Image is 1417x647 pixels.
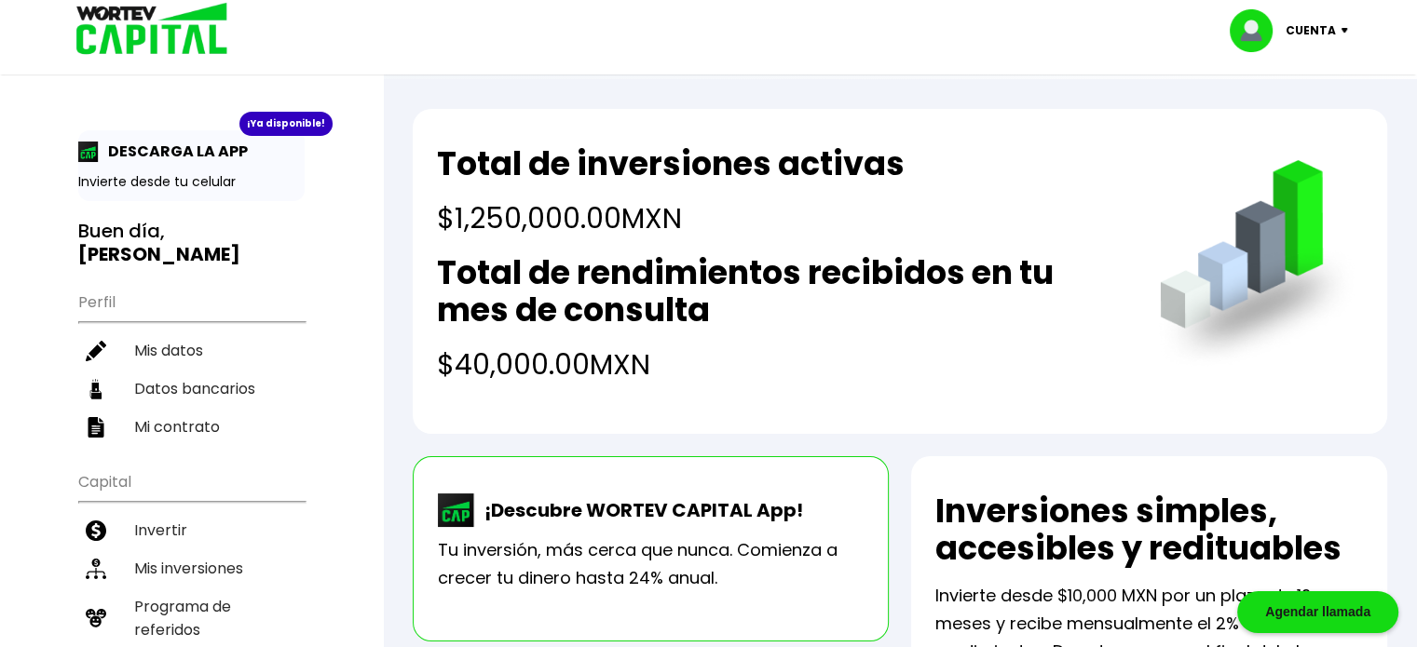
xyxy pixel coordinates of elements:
[78,241,240,267] b: [PERSON_NAME]
[78,172,305,192] p: Invierte desde tu celular
[935,492,1363,567] h2: Inversiones simples, accesibles y redituables
[78,370,305,408] a: Datos bancarios
[99,140,248,163] p: DESCARGA LA APP
[78,220,305,266] h3: Buen día,
[1237,591,1398,633] div: Agendar llamada
[86,608,106,628] img: recomiendanos-icon.9b8e9327.svg
[437,344,1123,385] h4: $40,000.00 MXN
[78,408,305,446] a: Mi contrato
[78,331,305,370] a: Mis datos
[1151,160,1363,371] img: grafica.516fef24.png
[1336,28,1361,34] img: icon-down
[1230,9,1286,52] img: profile-image
[437,254,1123,329] h2: Total de rendimientos recibidos en tu mes de consulta
[86,559,106,579] img: inversiones-icon.6695dc30.svg
[86,341,106,361] img: editar-icon.952d3147.svg
[438,493,475,527] img: wortev-capital-app-icon
[437,145,905,182] h2: Total de inversiones activas
[239,112,333,136] div: ¡Ya disponible!
[86,379,106,399] img: datos-icon.10cf9172.svg
[78,142,99,162] img: app-icon
[86,520,106,541] img: invertir-icon.b3b967d7.svg
[78,281,305,446] ul: Perfil
[1286,17,1336,45] p: Cuenta
[86,417,106,438] img: contrato-icon.f2db500c.svg
[78,549,305,587] a: Mis inversiones
[437,197,905,239] h4: $1,250,000.00 MXN
[475,496,803,524] p: ¡Descubre WORTEV CAPITAL App!
[438,536,864,592] p: Tu inversión, más cerca que nunca. Comienza a crecer tu dinero hasta 24% anual.
[78,511,305,549] a: Invertir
